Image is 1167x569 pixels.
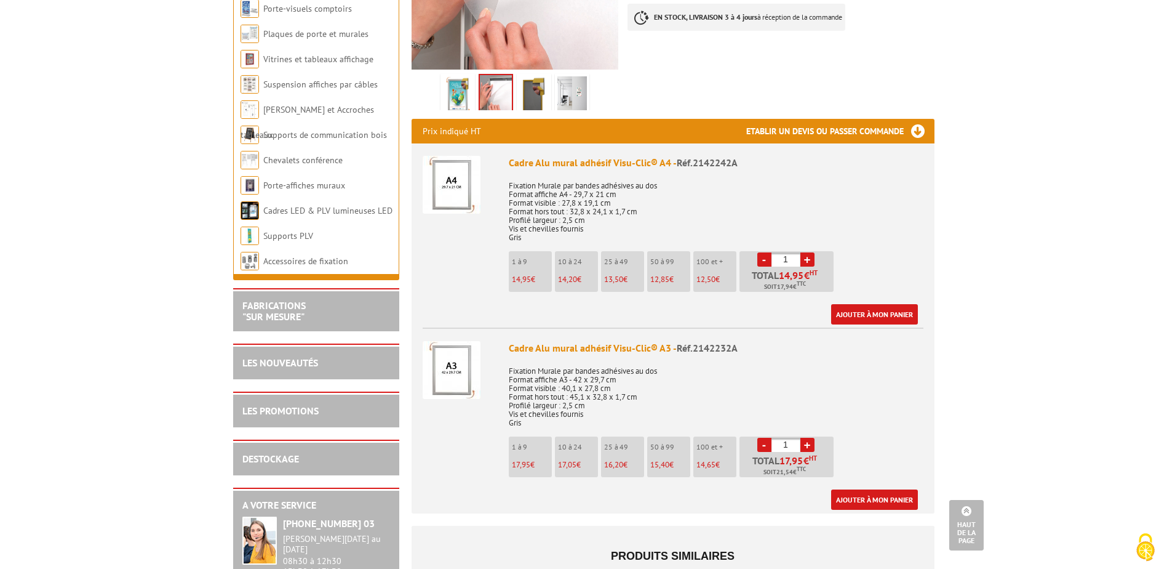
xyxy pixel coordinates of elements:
[650,274,669,284] span: 12,85
[558,257,598,266] p: 10 à 24
[809,454,817,462] sup: HT
[677,342,738,354] span: Réf.2142232A
[604,459,623,470] span: 16,20
[696,275,736,284] p: €
[650,459,669,470] span: 15,40
[263,54,373,65] a: Vitrines et tableaux affichage
[800,438,815,452] a: +
[512,459,530,470] span: 17,95
[512,274,531,284] span: 14,95
[241,104,374,140] a: [PERSON_NAME] et Accroches tableaux
[423,119,481,143] p: Prix indiqué HT
[604,443,644,451] p: 25 à 49
[558,275,598,284] p: €
[512,275,552,284] p: €
[263,3,352,14] a: Porte-visuels comptoirs
[557,76,587,115] img: cadre_clic_clac_214226.jpg
[423,156,480,214] img: Cadre Alu mural adhésif Visu-Clic® A4
[800,252,815,267] a: +
[650,461,690,469] p: €
[242,453,299,465] a: DESTOCKAGE
[241,75,259,94] img: Suspension affiches par câbles
[776,467,793,477] span: 21,54
[558,461,598,469] p: €
[263,28,368,39] a: Plaques de porte et murales
[743,456,834,477] p: Total
[831,490,918,510] a: Ajouter à mon panier
[242,405,319,417] a: LES PROMOTIONS
[611,550,735,562] span: Produits similaires
[604,275,644,284] p: €
[654,12,757,22] strong: EN STOCK, LIVRAISON 3 à 4 jours
[283,534,390,555] div: [PERSON_NAME][DATE] au [DATE]
[604,257,644,266] p: 25 à 49
[764,282,806,292] span: Soit €
[509,173,923,242] p: Fixation Murale par bandes adhésives au dos Format affiche A4 - 29,7 x 21 cm Format visible : 27,...
[241,252,259,270] img: Accessoires de fixation
[242,517,277,565] img: widget-service.jpg
[779,270,804,280] span: 14,95
[509,341,923,355] div: Cadre Alu mural adhésif Visu-Clic® A3 -
[509,358,923,427] p: Fixation Murale par bandes adhésives au dos Format affiche A3 - 42 x 29,7 cm Format visible : 40,...
[242,357,318,369] a: LES NOUVEAUTÉS
[263,180,345,191] a: Porte-affiches muraux
[241,151,259,169] img: Chevalets conférence
[241,25,259,43] img: Plaques de porte et murales
[558,443,598,451] p: 10 à 24
[650,443,690,451] p: 50 à 99
[509,156,923,170] div: Cadre Alu mural adhésif Visu-Clic® A4 -
[1130,532,1161,563] img: Cookies (fenêtre modale)
[512,461,552,469] p: €
[443,76,472,115] img: 2142232a_cadre_visu-clic_adhesif_devant_dos.jpg
[604,461,644,469] p: €
[512,257,552,266] p: 1 à 9
[263,256,348,267] a: Accessoires de fixation
[242,500,390,511] h2: A votre service
[949,500,984,551] a: Haut de la page
[519,76,549,115] img: 2142232a_cadre_visu-clic_adhesif_dos2.jpg
[777,282,793,292] span: 17,94
[263,79,378,90] a: Suspension affiches par câbles
[480,75,512,113] img: cadre_alu_affichage_visu_clic_a6_a5_a4_a3_a2_a1_b2_214226_214225_214224c_214224_214223_214222_214...
[263,230,313,241] a: Supports PLV
[558,459,576,470] span: 17,05
[423,341,480,399] img: Cadre Alu mural adhésif Visu-Clic® A3
[746,119,934,143] h3: Etablir un devis ou passer commande
[803,456,809,466] span: €
[650,275,690,284] p: €
[263,129,387,140] a: Supports de communication bois
[283,517,375,530] strong: [PHONE_NUMBER] 03
[242,299,306,323] a: FABRICATIONS"Sur Mesure"
[1124,527,1167,569] button: Cookies (fenêtre modale)
[779,456,803,466] span: 17,95
[241,100,259,119] img: Cimaises et Accroches tableaux
[743,270,834,292] p: Total
[797,280,806,287] sup: TTC
[763,467,806,477] span: Soit €
[241,227,259,245] img: Supports PLV
[604,274,623,284] span: 13,50
[241,201,259,220] img: Cadres LED & PLV lumineuses LED
[650,257,690,266] p: 50 à 99
[696,443,736,451] p: 100 et +
[804,270,810,280] span: €
[512,443,552,451] p: 1 à 9
[241,176,259,195] img: Porte-affiches muraux
[558,274,577,284] span: 14,20
[677,156,738,169] span: Réf.2142242A
[797,466,806,472] sup: TTC
[831,304,918,325] a: Ajouter à mon panier
[810,268,818,277] sup: HT
[757,252,771,267] a: -
[696,459,715,470] span: 14,65
[627,4,845,31] p: à réception de la commande
[241,50,259,68] img: Vitrines et tableaux affichage
[263,205,392,216] a: Cadres LED & PLV lumineuses LED
[696,257,736,266] p: 100 et +
[263,155,343,166] a: Chevalets conférence
[696,461,736,469] p: €
[696,274,715,284] span: 12,50
[757,438,771,452] a: -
